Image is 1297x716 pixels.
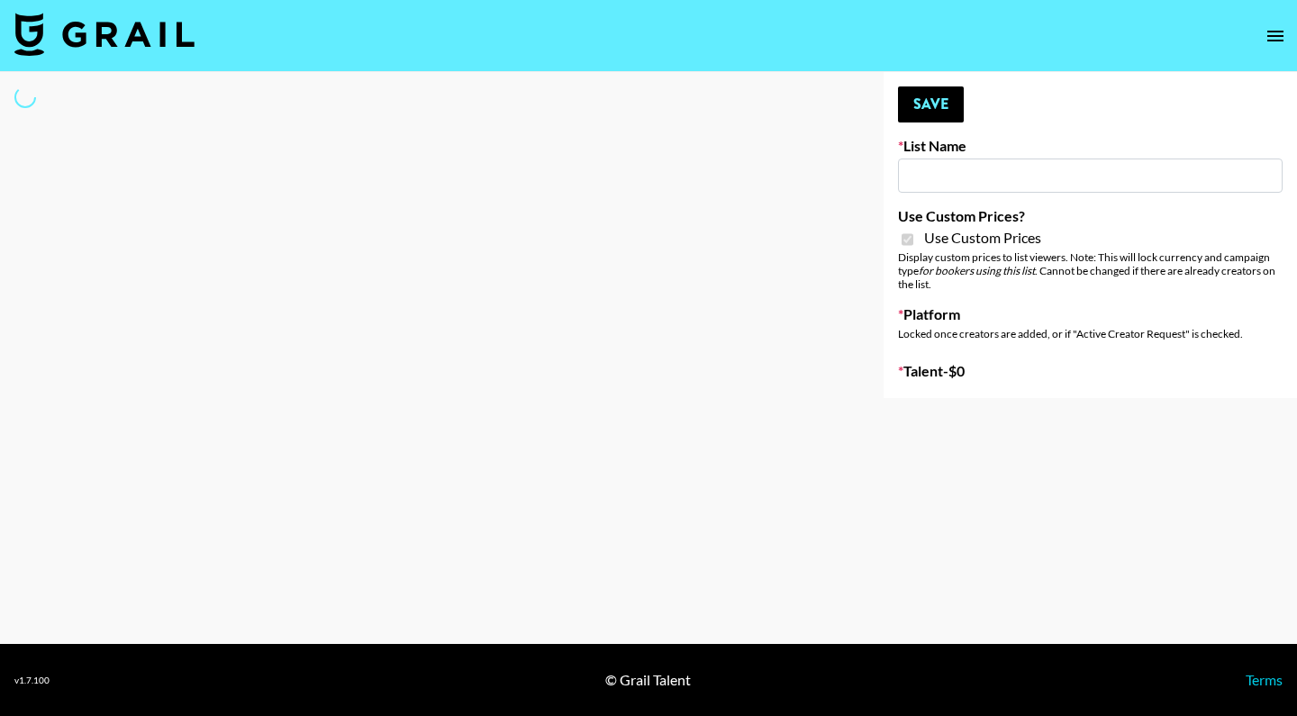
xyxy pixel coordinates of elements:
[898,250,1283,291] div: Display custom prices to list viewers. Note: This will lock currency and campaign type . Cannot b...
[898,86,964,122] button: Save
[14,13,195,56] img: Grail Talent
[1257,18,1293,54] button: open drawer
[898,305,1283,323] label: Platform
[14,675,50,686] div: v 1.7.100
[919,264,1035,277] em: for bookers using this list
[898,137,1283,155] label: List Name
[1246,671,1283,688] a: Terms
[898,207,1283,225] label: Use Custom Prices?
[898,327,1283,340] div: Locked once creators are added, or if "Active Creator Request" is checked.
[605,671,691,689] div: © Grail Talent
[924,229,1041,247] span: Use Custom Prices
[898,362,1283,380] label: Talent - $ 0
